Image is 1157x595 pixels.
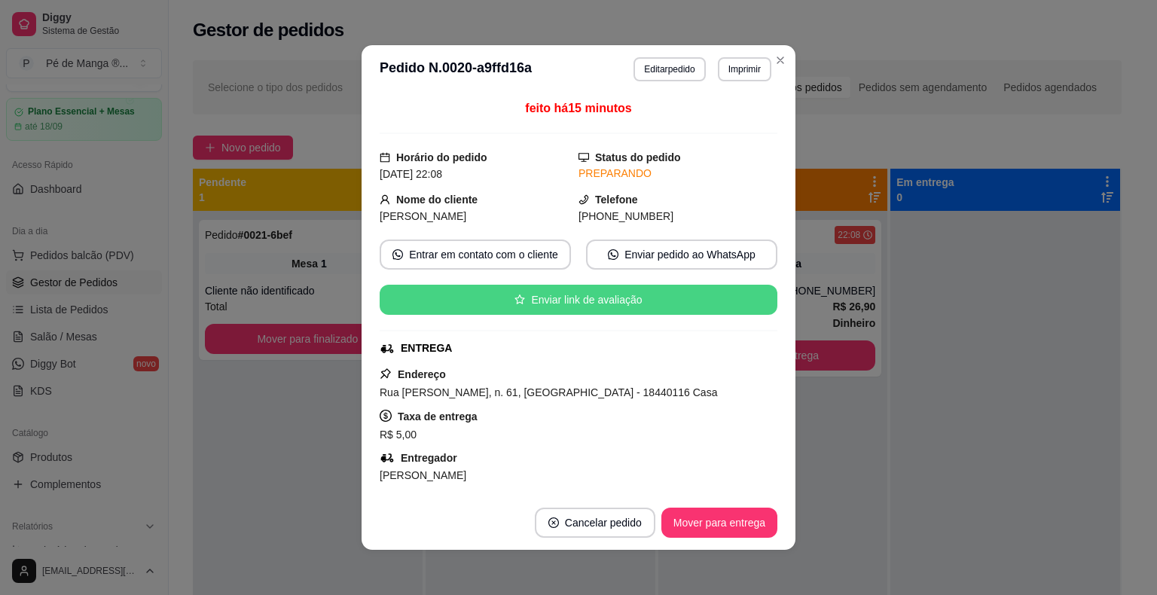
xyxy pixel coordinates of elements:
[578,194,589,205] span: phone
[548,517,559,528] span: close-circle
[595,151,681,163] strong: Status do pedido
[578,166,777,182] div: PREPARANDO
[582,484,677,514] button: Editar motoboy
[398,410,478,423] strong: Taxa de entrega
[535,508,655,538] button: close-circleCancelar pedido
[479,484,582,514] button: Copiar Endereço
[768,48,792,72] button: Close
[525,102,631,114] span: feito há 15 minutos
[401,452,457,464] strong: Entregador
[595,194,638,206] strong: Telefone
[578,152,589,163] span: desktop
[586,240,777,270] button: whats-appEnviar pedido ao WhatsApp
[396,151,487,163] strong: Horário do pedido
[380,210,466,222] span: [PERSON_NAME]
[380,194,390,205] span: user
[661,508,777,538] button: Mover para entrega
[608,249,618,260] span: whats-app
[578,210,673,222] span: [PHONE_NUMBER]
[380,386,717,398] span: Rua [PERSON_NAME], n. 61, [GEOGRAPHIC_DATA] - 18440116 Casa
[396,194,478,206] strong: Nome do cliente
[398,368,446,380] strong: Endereço
[633,57,705,81] button: Editarpedido
[380,285,777,315] button: starEnviar link de avaliação
[514,294,525,305] span: star
[380,469,466,481] span: [PERSON_NAME]
[380,429,417,441] span: R$ 5,00
[380,168,442,180] span: [DATE] 22:08
[718,57,771,81] button: Imprimir
[380,57,532,81] h3: Pedido N. 0020-a9ffd16a
[392,249,403,260] span: whats-app
[380,368,392,380] span: pushpin
[380,240,571,270] button: whats-appEntrar em contato com o cliente
[401,340,452,356] div: ENTREGA
[380,410,392,422] span: dollar
[380,152,390,163] span: calendar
